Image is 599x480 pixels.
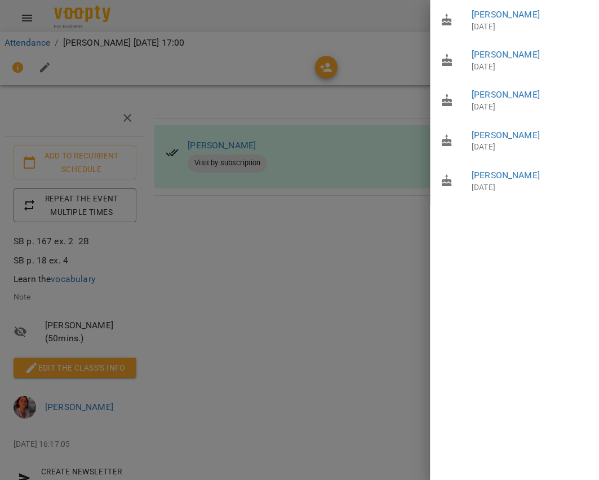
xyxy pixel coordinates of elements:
[472,9,540,20] a: [PERSON_NAME]
[472,130,540,140] a: [PERSON_NAME]
[472,89,540,100] a: [PERSON_NAME]
[472,142,591,153] p: [DATE]
[472,61,591,73] p: [DATE]
[472,170,540,180] a: [PERSON_NAME]
[472,182,591,193] p: [DATE]
[472,21,591,33] p: [DATE]
[472,49,540,60] a: [PERSON_NAME]
[472,102,591,113] p: [DATE]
